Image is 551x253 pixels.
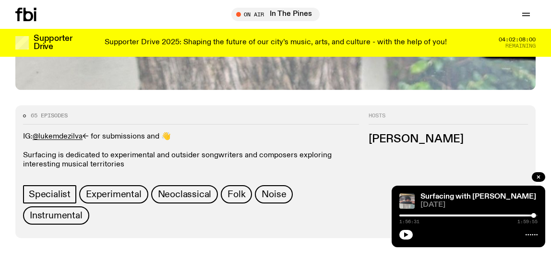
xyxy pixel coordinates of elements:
a: Neoclassical [151,185,218,203]
p: IG: <- for submissions and 👋 Surfacing is dedicated to experimental and outsider songwriters and ... [23,132,359,169]
span: Experimental [86,189,142,200]
span: 1:59:55 [517,219,538,224]
h3: Supporter Drive [34,35,72,51]
a: Experimental [79,185,148,203]
span: 04:02:08:00 [499,37,536,42]
span: Folk [228,189,245,200]
span: 65 episodes [31,113,68,118]
a: Surfacing with [PERSON_NAME] [420,193,536,201]
button: On AirIn The Pines [231,8,320,21]
span: Remaining [505,43,536,49]
span: Specialist [29,189,71,200]
p: Supporter Drive 2025: Shaping the future of our city’s music, arts, and culture - with the help o... [105,38,447,47]
span: 1:56:31 [399,219,419,224]
span: Neoclassical [158,189,212,200]
a: Instrumental [23,206,89,225]
span: [DATE] [420,202,538,209]
a: Specialist [23,185,76,203]
span: Noise [262,189,286,200]
a: Folk [221,185,252,203]
span: Instrumental [30,210,83,221]
a: @lukemdezilva [33,133,83,140]
h3: [PERSON_NAME] [369,134,528,145]
a: Noise [255,185,293,203]
h2: Hosts [369,113,528,125]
